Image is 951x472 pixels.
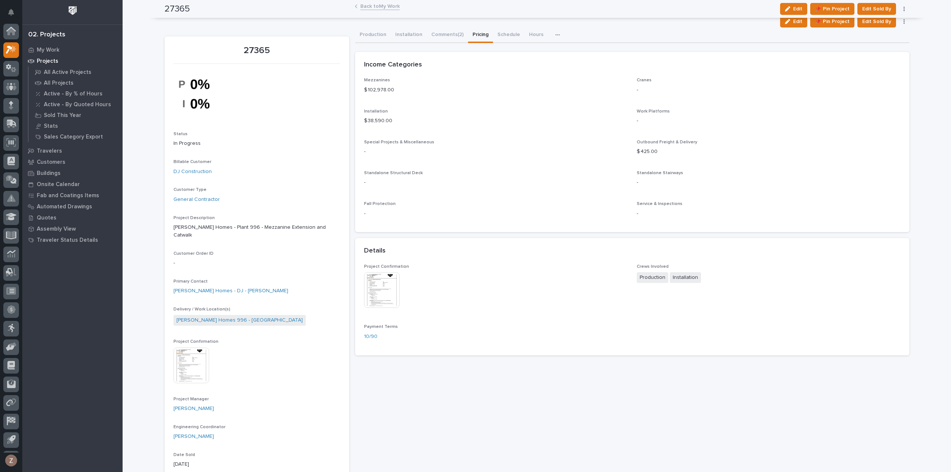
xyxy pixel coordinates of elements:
[44,91,103,97] p: Active - By % of Hours
[37,159,65,166] p: Customers
[173,132,188,136] span: Status
[364,61,422,69] h2: Income Categories
[637,179,900,186] p: -
[364,78,390,82] span: Mezzanines
[173,433,214,440] a: [PERSON_NAME]
[173,168,212,176] a: DJ Construction
[493,27,525,43] button: Schedule
[22,212,123,223] a: Quotes
[364,117,628,125] p: $ 38,590.00
[173,279,208,284] span: Primary Contact
[29,110,123,120] a: Sold This Year
[637,202,682,206] span: Service & Inspections
[44,101,111,108] p: Active - By Quoted Hours
[173,259,340,267] p: -
[364,210,628,218] p: -
[637,117,900,125] p: -
[173,251,214,256] span: Customer Order ID
[44,69,91,76] p: All Active Projects
[364,325,398,329] span: Payment Terms
[22,234,123,245] a: Traveler Status Details
[44,80,74,87] p: All Projects
[637,148,900,156] p: $ 425.00
[364,171,423,175] span: Standalone Structural Deck
[173,196,220,204] a: General Contractor
[37,226,76,232] p: Assembly View
[173,339,218,344] span: Project Confirmation
[37,215,56,221] p: Quotes
[637,140,697,144] span: Outbound Freight & Delivery
[29,131,123,142] a: Sales Category Export
[637,272,668,283] span: Production
[173,140,340,147] p: In Progress
[364,247,386,255] h2: Details
[793,18,802,25] span: Edit
[173,287,288,295] a: [PERSON_NAME] Homes - DJ - [PERSON_NAME]
[364,148,628,156] p: -
[173,68,229,120] img: -VExTf7L4_SdqLBA3R9ETNRQ3s-2vTIT7W4auYGRKxk
[364,264,409,269] span: Project Confirmation
[173,160,211,164] span: Billable Customer
[364,333,377,341] a: 10/90
[3,4,19,20] button: Notifications
[9,9,19,21] div: Notifications
[780,16,807,27] button: Edit
[176,316,303,324] a: [PERSON_NAME] Homes 996 - [GEOGRAPHIC_DATA]
[360,1,400,10] a: Back toMy Work
[37,204,92,210] p: Automated Drawings
[29,67,123,77] a: All Active Projects
[173,307,230,312] span: Delivery / Work Location(s)
[44,112,81,119] p: Sold This Year
[44,134,103,140] p: Sales Category Export
[37,58,58,65] p: Projects
[637,86,900,94] p: -
[637,78,652,82] span: Cranes
[173,397,209,401] span: Project Manager
[173,405,214,413] a: [PERSON_NAME]
[173,460,340,468] p: [DATE]
[364,202,396,206] span: Fall Protection
[66,4,79,17] img: Workspace Logo
[37,170,61,177] p: Buildings
[29,78,123,88] a: All Projects
[22,145,123,156] a: Travelers
[22,55,123,66] a: Projects
[364,140,434,144] span: Special Projects & Miscellaneous
[810,16,854,27] button: 📌 Pin Project
[22,156,123,167] a: Customers
[22,179,123,190] a: Onsite Calendar
[173,425,225,429] span: Engineering Coordinator
[173,453,195,457] span: Date Sold
[355,27,391,43] button: Production
[670,272,701,283] span: Installation
[3,453,19,468] button: users-avatar
[22,44,123,55] a: My Work
[22,190,123,201] a: Fab and Coatings Items
[29,121,123,131] a: Stats
[37,237,98,244] p: Traveler Status Details
[22,201,123,212] a: Automated Drawings
[364,86,628,94] p: $ 102,978.00
[857,16,896,27] button: Edit Sold By
[637,109,670,114] span: Work Platforms
[37,192,99,199] p: Fab and Coatings Items
[468,27,493,43] button: Pricing
[637,210,900,218] p: -
[427,27,468,43] button: Comments (2)
[637,264,669,269] span: Crews Involved
[173,45,340,56] p: 27365
[28,31,65,39] div: 02. Projects
[22,167,123,179] a: Buildings
[29,99,123,110] a: Active - By Quoted Hours
[637,171,683,175] span: Standalone Stairways
[173,224,340,239] p: [PERSON_NAME] Homes - Plant 996 - Mezzanine Extension and Catwalk
[22,223,123,234] a: Assembly View
[173,216,215,220] span: Project Description
[815,17,850,26] span: 📌 Pin Project
[29,88,123,99] a: Active - By % of Hours
[37,47,59,53] p: My Work
[364,179,628,186] p: -
[44,123,58,130] p: Stats
[37,148,62,154] p: Travelers
[364,109,388,114] span: Installation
